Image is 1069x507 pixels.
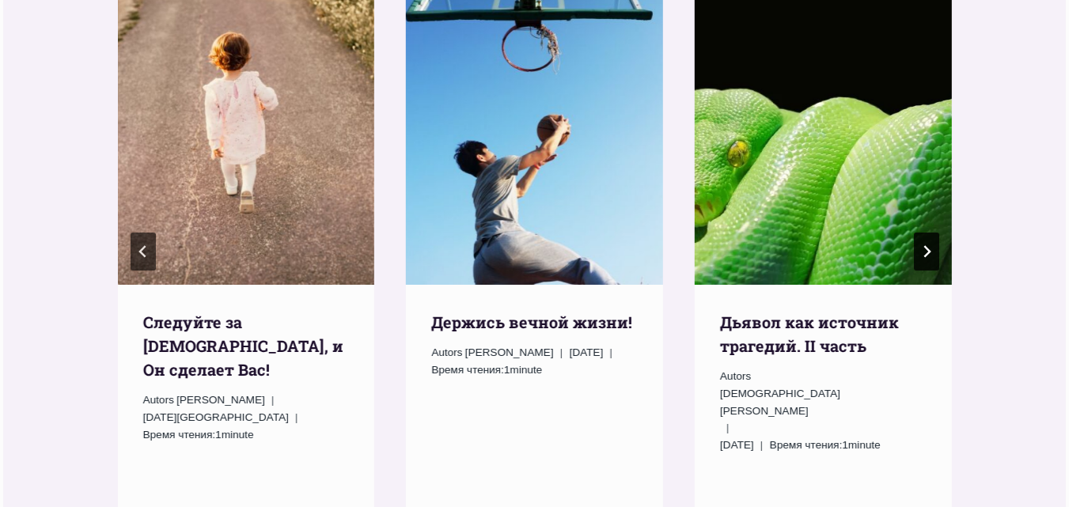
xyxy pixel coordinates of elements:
[431,312,632,332] a: Держись вечной жизни!
[142,312,343,380] a: Cледуйте за [DEMOGRAPHIC_DATA], и Он сделает Вас!
[569,344,603,361] time: [DATE]
[720,388,840,417] span: [DEMOGRAPHIC_DATA] [PERSON_NAME]
[770,439,843,451] span: Время чтения:
[142,409,288,426] time: [DATE][GEOGRAPHIC_DATA]
[720,437,754,454] time: [DATE]
[431,344,462,361] span: Autors
[176,394,265,406] span: [PERSON_NAME]
[142,392,173,409] span: Autors
[431,361,542,379] span: 1
[431,364,504,376] span: Время чтения:
[510,364,542,376] span: minute
[770,437,881,454] span: 1
[222,429,254,441] span: minute
[142,429,215,441] span: Время чтения:
[131,233,156,271] button: Предыдущий
[848,439,881,451] span: minute
[142,426,253,444] span: 1
[465,346,554,358] span: [PERSON_NAME]
[914,233,939,271] button: Go to first slide
[720,312,899,356] a: Дьявол как источник трагедий. II часть
[720,368,751,385] span: Autors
